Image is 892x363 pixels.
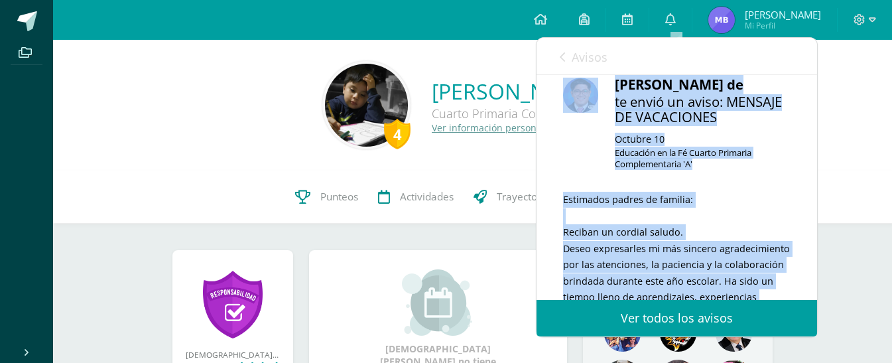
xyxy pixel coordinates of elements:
[432,121,552,134] a: Ver información personal...
[325,64,408,147] img: 0278273ed938427d9c129ace9cec1bd0.png
[615,94,791,125] div: te envió un aviso: MENSAJE DE VACACIONES
[432,77,623,106] a: [PERSON_NAME]
[745,8,821,21] span: [PERSON_NAME]
[186,349,280,360] div: [DEMOGRAPHIC_DATA][PERSON_NAME] obtuvo
[745,20,821,31] span: Mi Perfil
[400,190,454,204] span: Actividades
[615,133,791,146] div: Octubre 10
[368,171,464,224] a: Actividades
[402,269,474,336] img: event_small.png
[497,190,550,204] span: Trayectoria
[432,106,623,121] div: Cuarto Primaria Complementaria A
[708,7,735,33] img: 35c4cb5bf9dd5514c78a9e59706cce51.png
[384,119,411,149] div: 4
[464,171,560,224] a: Trayectoria
[285,171,368,224] a: Punteos
[572,49,607,65] span: Avisos
[615,147,791,170] p: Educación en la Fé Cuarto Primaria Complementaria 'A'
[320,190,358,204] span: Punteos
[615,74,791,95] div: [PERSON_NAME] de
[563,78,598,113] img: 038ac9c5e6207f3bea702a86cda391b3.png
[537,300,817,336] a: Ver todos los avisos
